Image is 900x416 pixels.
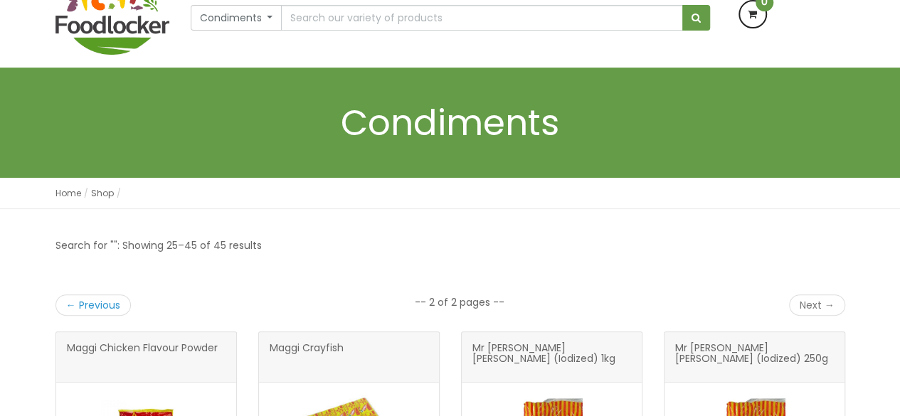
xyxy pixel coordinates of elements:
span: Mr [PERSON_NAME] [PERSON_NAME] (Iodized) 1kg [472,343,631,371]
a: ← Previous [55,294,131,316]
a: Shop [91,187,114,199]
a: Home [55,187,81,199]
span: Mr [PERSON_NAME] [PERSON_NAME] (Iodized) 250g [675,343,834,371]
li: -- 2 of 2 pages -- [415,295,504,309]
button: Condiments [191,5,282,31]
h1: Condiments [55,103,845,142]
span: Maggi Chicken Flavour Powder [67,343,218,371]
span: Maggi Crayfish [270,343,344,371]
input: Search our variety of products [281,5,682,31]
p: Search for "": Showing 25–45 of 45 results [55,238,262,254]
